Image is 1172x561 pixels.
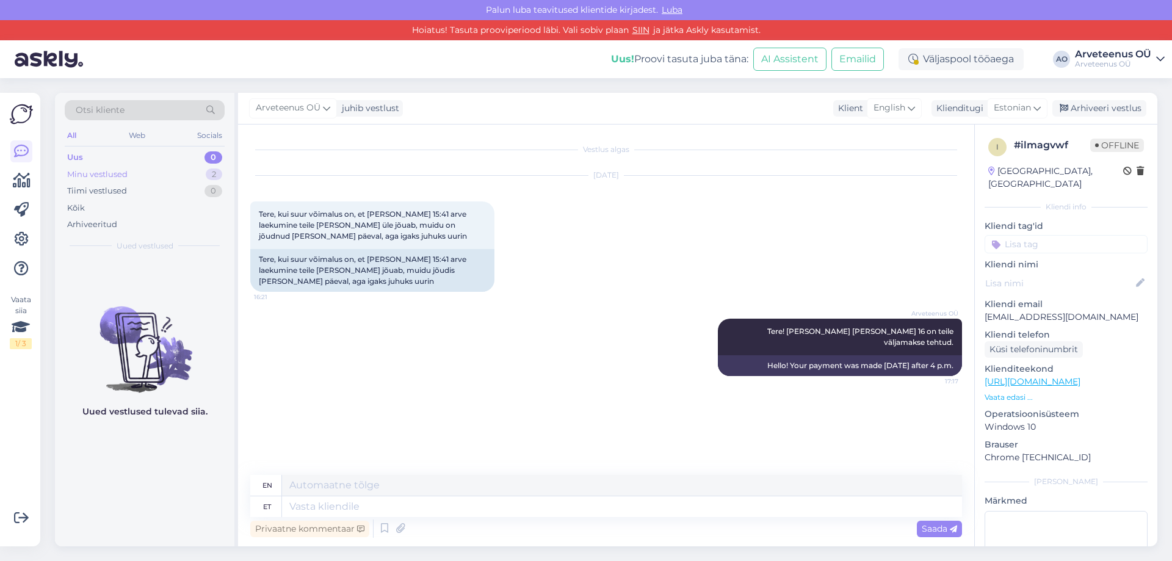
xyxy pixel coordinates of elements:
[126,128,148,143] div: Web
[1052,100,1146,117] div: Arhiveeri vestlus
[931,102,983,115] div: Klienditugi
[55,284,234,394] img: No chats
[985,328,1148,341] p: Kliendi telefon
[994,101,1031,115] span: Estonian
[985,476,1148,487] div: [PERSON_NAME]
[262,475,272,496] div: en
[874,101,905,115] span: English
[67,202,85,214] div: Kõik
[611,52,748,67] div: Proovi tasuta juba täna:
[10,103,33,126] img: Askly Logo
[1053,51,1070,68] div: AO
[985,438,1148,451] p: Brauser
[259,209,468,241] span: Tere, kui suur võimalus on, et [PERSON_NAME] 15:41 arve laekumine teile [PERSON_NAME] üle jõuab, ...
[67,168,128,181] div: Minu vestlused
[195,128,225,143] div: Socials
[10,294,32,349] div: Vaata siia
[718,355,962,376] div: Hello! Your payment was made [DATE] after 4 p.m.
[985,494,1148,507] p: Märkmed
[206,168,222,181] div: 2
[1075,49,1165,69] a: Arveteenus OÜArveteenus OÜ
[254,292,300,302] span: 16:21
[985,277,1134,290] input: Lisa nimi
[996,142,999,151] span: i
[899,48,1024,70] div: Väljaspool tööaega
[985,298,1148,311] p: Kliendi email
[611,53,634,65] b: Uus!
[629,24,653,35] a: SIIN
[988,165,1123,190] div: [GEOGRAPHIC_DATA], [GEOGRAPHIC_DATA]
[985,258,1148,271] p: Kliendi nimi
[263,496,271,517] div: et
[1090,139,1144,152] span: Offline
[250,521,369,537] div: Privaatne kommentaar
[1075,49,1151,59] div: Arveteenus OÜ
[911,309,958,318] span: Arveteenus OÜ
[922,523,957,534] span: Saada
[204,185,222,197] div: 0
[82,405,208,418] p: Uued vestlused tulevad siia.
[67,185,127,197] div: Tiimi vestlused
[985,341,1083,358] div: Küsi telefoninumbrit
[985,408,1148,421] p: Operatsioonisüsteem
[985,235,1148,253] input: Lisa tag
[913,377,958,386] span: 17:17
[250,170,962,181] div: [DATE]
[985,220,1148,233] p: Kliendi tag'id
[985,201,1148,212] div: Kliendi info
[1075,59,1151,69] div: Arveteenus OÜ
[767,327,955,347] span: Tere! [PERSON_NAME] [PERSON_NAME] 16 on teile väljamakse tehtud.
[985,392,1148,403] p: Vaata edasi ...
[256,101,320,115] span: Arveteenus OÜ
[337,102,399,115] div: juhib vestlust
[753,48,827,71] button: AI Assistent
[250,144,962,155] div: Vestlus algas
[67,219,117,231] div: Arhiveeritud
[658,4,686,15] span: Luba
[1014,138,1090,153] div: # ilmagvwf
[985,421,1148,433] p: Windows 10
[831,48,884,71] button: Emailid
[985,376,1080,387] a: [URL][DOMAIN_NAME]
[985,363,1148,375] p: Klienditeekond
[985,451,1148,464] p: Chrome [TECHNICAL_ID]
[985,311,1148,324] p: [EMAIL_ADDRESS][DOMAIN_NAME]
[65,128,79,143] div: All
[833,102,863,115] div: Klient
[250,249,494,292] div: Tere, kui suur võimalus on, et [PERSON_NAME] 15:41 arve laekumine teile [PERSON_NAME] jõuab, muid...
[76,104,125,117] span: Otsi kliente
[117,241,173,252] span: Uued vestlused
[10,338,32,349] div: 1 / 3
[204,151,222,164] div: 0
[67,151,83,164] div: Uus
